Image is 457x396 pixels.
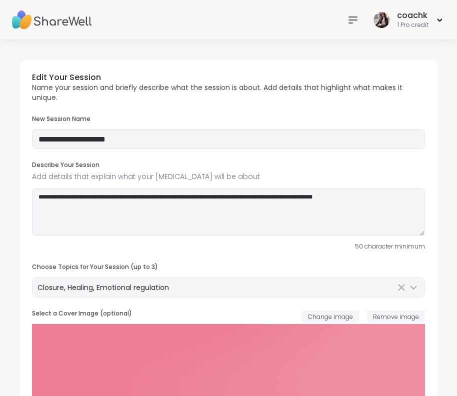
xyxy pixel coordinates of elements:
[397,10,428,21] div: coachk
[367,310,425,322] button: Remove image
[308,312,353,321] span: Change image
[32,161,425,169] h3: Describe Your Session
[397,21,428,29] div: 1 Pro credit
[12,2,92,37] img: ShareWell Nav Logo
[373,12,389,28] img: coachk
[395,281,407,293] button: Clear Selected
[32,115,425,123] h3: New Session Name
[32,72,425,83] h3: Edit Your Session
[32,171,425,182] span: Add details that explain what your [MEDICAL_DATA] will be about
[373,312,419,321] span: Remove image
[32,83,425,102] p: Name your session and briefly describe what the session is about. Add details that highlight what...
[355,242,425,251] span: 50 character minimum
[37,282,169,292] span: Closure, Healing, Emotional regulation
[32,263,425,271] h3: Choose Topics for Your Session (up to 3)
[32,309,132,318] h3: Select a Cover Image (optional)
